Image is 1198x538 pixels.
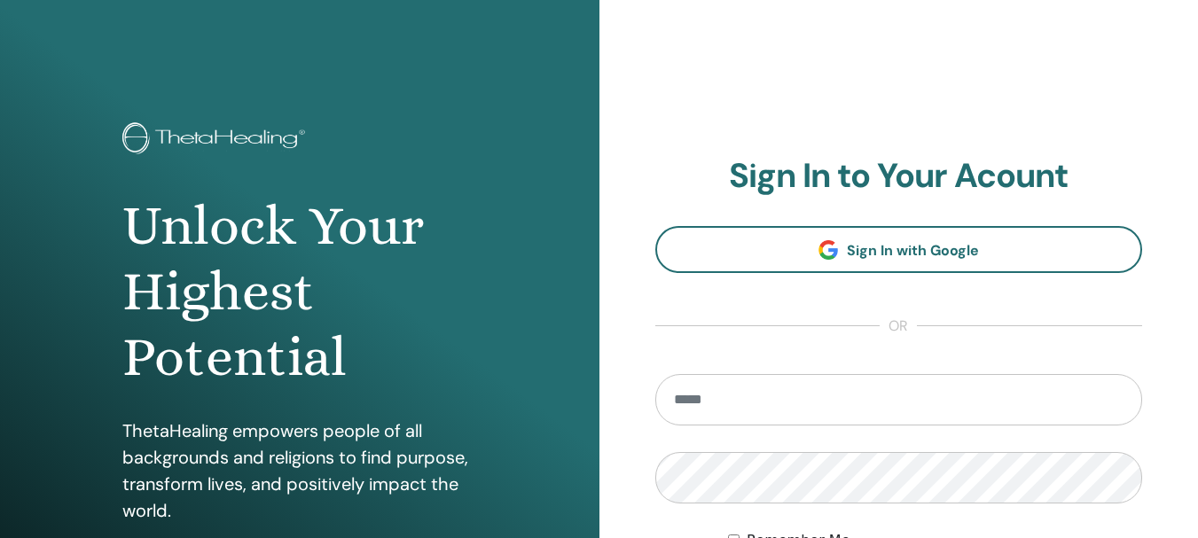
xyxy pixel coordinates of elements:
h2: Sign In to Your Acount [655,156,1143,197]
h1: Unlock Your Highest Potential [122,193,477,391]
span: Sign In with Google [847,241,979,260]
p: ThetaHealing empowers people of all backgrounds and religions to find purpose, transform lives, a... [122,417,477,524]
a: Sign In with Google [655,226,1143,273]
span: or [880,316,917,337]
